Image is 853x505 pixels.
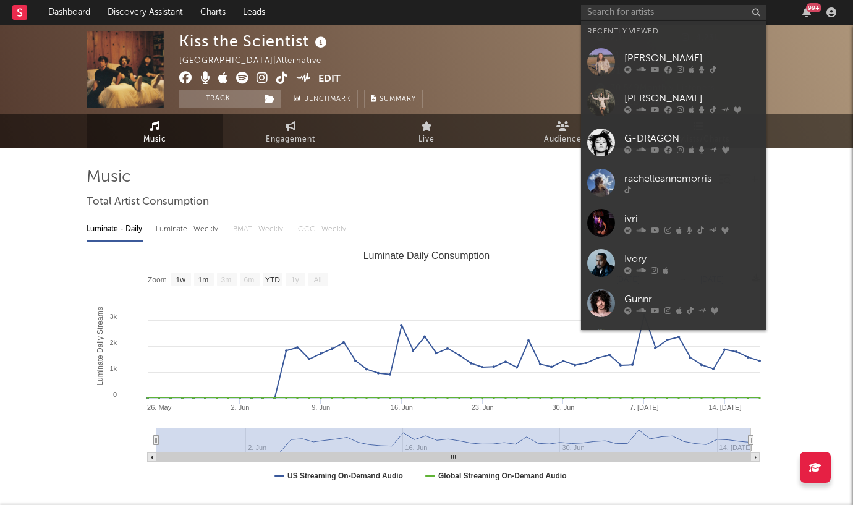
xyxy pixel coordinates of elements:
a: [PERSON_NAME] [581,42,766,82]
text: 2k [109,339,117,346]
button: 99+ [802,7,811,17]
text: Global Streaming On-Demand Audio [438,472,567,480]
text: 3m [221,276,232,284]
button: Edit [318,72,341,87]
a: Benchmark [287,90,358,108]
text: 26. May [147,404,172,411]
text: All [313,276,321,284]
span: Total Artist Consumption [87,195,209,210]
div: Kiss the Scientist [179,31,330,51]
text: YTD [265,276,280,284]
text: 3k [109,313,117,320]
a: Music [87,114,223,148]
svg: Luminate Daily Consumption [87,245,766,493]
a: Live [359,114,494,148]
text: 0 [113,391,117,398]
button: Summary [364,90,423,108]
text: 23. Jun [472,404,494,411]
text: 16. Jun [391,404,413,411]
a: Engagement [223,114,359,148]
div: [GEOGRAPHIC_DATA] | Alternative [179,54,336,69]
div: Gunnr [624,292,760,307]
a: [PERSON_NAME] [581,82,766,122]
div: [PERSON_NAME] [624,51,760,66]
div: Luminate - Daily [87,219,143,240]
span: Music [143,132,166,147]
a: rachelleannemorris [581,163,766,203]
a: ivri [581,203,766,243]
span: Benchmark [304,92,351,107]
text: 1w [176,276,186,284]
div: [PERSON_NAME] [624,91,760,106]
text: 14. [DATE] [719,444,752,451]
div: Recently Viewed [587,24,760,39]
div: Ivory [624,252,760,266]
div: 99 + [806,3,821,12]
text: 1m [198,276,209,284]
text: 14. [DATE] [708,404,741,411]
text: 9. Jun [312,404,330,411]
div: Luminate - Weekly [156,219,221,240]
text: 30. Jun [552,404,574,411]
text: 1k [109,365,117,372]
input: Search for artists [581,5,766,20]
span: Audience [544,132,582,147]
text: Zoom [148,276,167,284]
text: 6m [244,276,255,284]
text: 7. [DATE] [630,404,659,411]
text: 2. Jun [231,404,249,411]
a: Audience [494,114,630,148]
button: Track [179,90,257,108]
text: 1y [291,276,299,284]
a: Gunnr [581,283,766,323]
div: ivri [624,211,760,226]
a: Lilspazz9 [581,323,766,363]
a: G-DRAGON [581,122,766,163]
span: Live [418,132,435,147]
div: G-DRAGON [624,131,760,146]
text: US Streaming On-Demand Audio [287,472,403,480]
span: Engagement [266,132,315,147]
a: Ivory [581,243,766,283]
text: Luminate Daily Consumption [363,250,490,261]
text: Luminate Daily Streams [96,307,104,385]
div: rachelleannemorris [624,171,760,186]
span: Summary [380,96,416,103]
